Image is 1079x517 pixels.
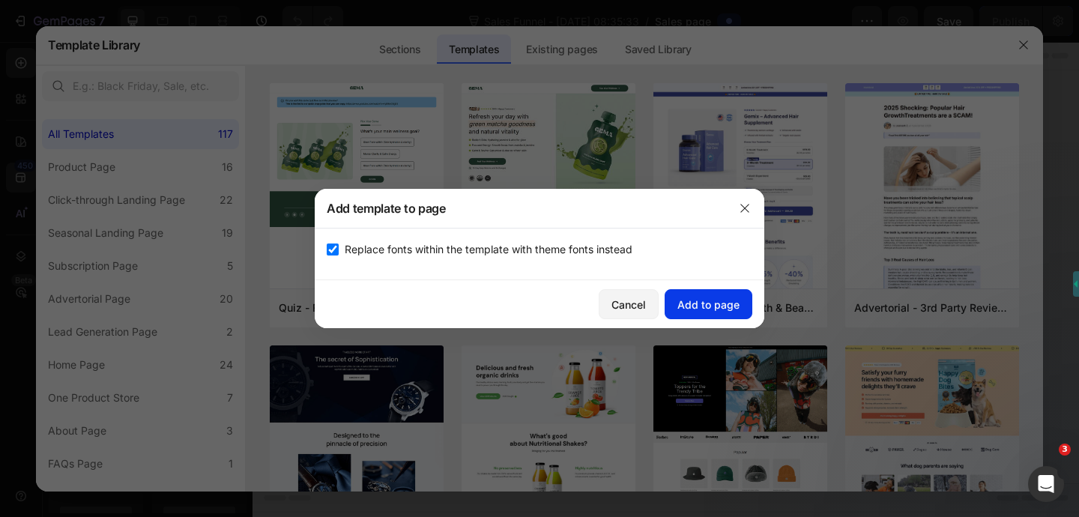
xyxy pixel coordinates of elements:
[477,292,603,322] button: Explore templates
[1059,444,1071,456] span: 3
[665,289,752,319] button: Add to page
[599,289,659,319] button: Cancel
[336,262,563,280] div: Start building with Sections/Elements or
[345,241,632,258] span: Replace fonts within the template with theme fonts instead
[677,297,740,312] div: Add to page
[297,292,468,322] button: Use existing page designs
[327,199,446,217] h3: Add template to page
[349,376,551,388] div: Start with Generating from URL or image
[611,297,646,312] div: Cancel
[1028,466,1064,502] iframe: Intercom live chat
